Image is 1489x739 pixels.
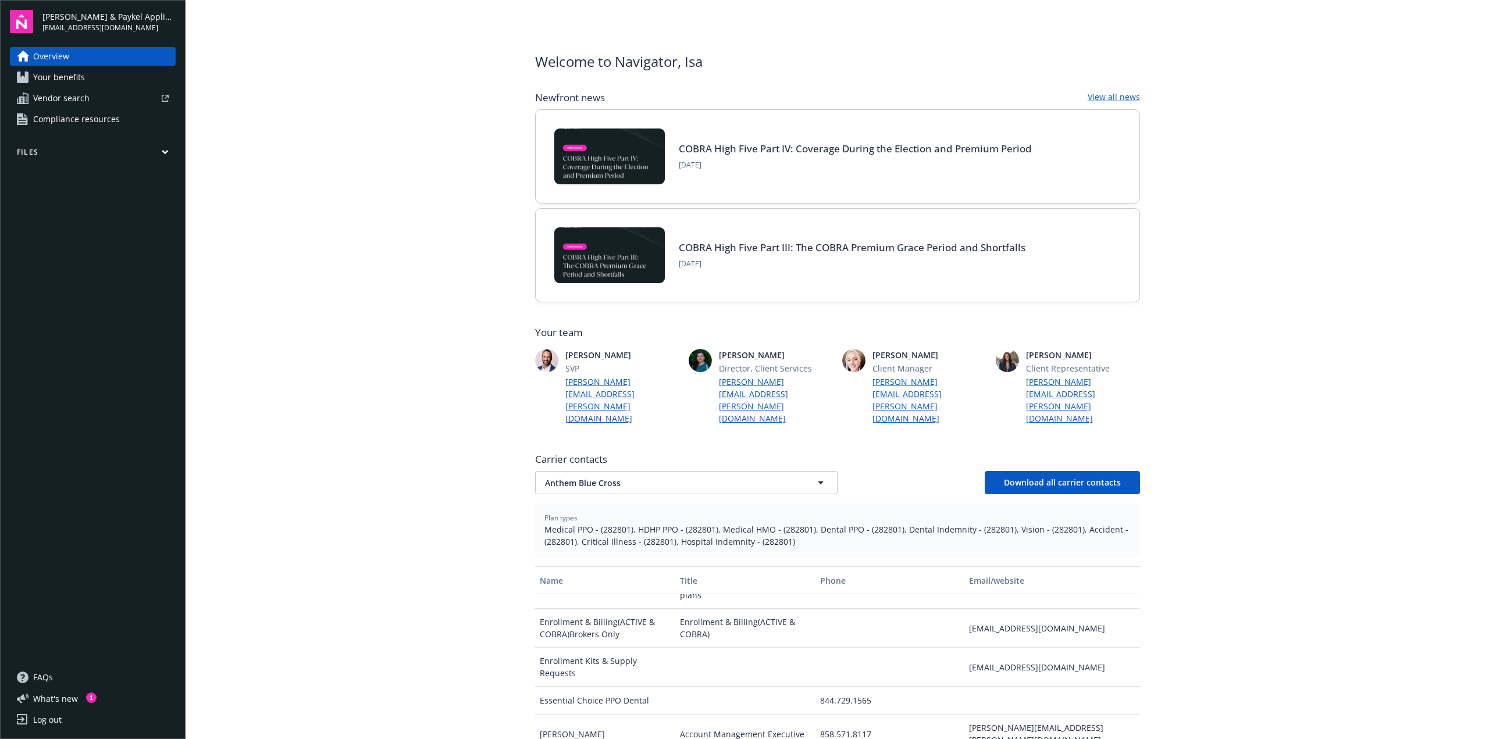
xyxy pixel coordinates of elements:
[42,10,176,23] span: [PERSON_NAME] & Paykel Appliances Inc
[679,259,1025,269] span: [DATE]
[1026,362,1140,374] span: Client Representative
[540,574,671,587] div: Name
[820,574,960,587] div: Phone
[10,668,176,687] a: FAQs
[33,68,85,87] span: Your benefits
[679,160,1032,170] span: [DATE]
[544,513,1131,523] span: Plan types
[535,687,675,715] div: Essential Choice PPO Dental
[10,68,176,87] a: Your benefits
[985,471,1140,494] button: Download all carrier contacts
[1026,349,1140,361] span: [PERSON_NAME]
[535,648,675,687] div: Enrollment Kits & Supply Requests
[719,376,833,424] a: [PERSON_NAME][EMAIL_ADDRESS][PERSON_NAME][DOMAIN_NAME]
[872,349,986,361] span: [PERSON_NAME]
[33,668,53,687] span: FAQs
[33,47,69,66] span: Overview
[675,609,815,648] div: Enrollment & Billing(ACTIVE & COBRA)
[535,349,558,372] img: photo
[535,566,675,594] button: Name
[33,692,78,705] span: What ' s new
[10,147,176,162] button: Files
[675,566,815,594] button: Title
[680,574,811,587] div: Title
[1026,376,1140,424] a: [PERSON_NAME][EMAIL_ADDRESS][PERSON_NAME][DOMAIN_NAME]
[565,349,679,361] span: [PERSON_NAME]
[554,128,665,184] img: BLOG-Card Image - Compliance - COBRA High Five Pt 4 - 09-04-25.jpg
[679,142,1032,155] a: COBRA High Five Part IV: Coverage During the Election and Premium Period
[565,376,679,424] a: [PERSON_NAME][EMAIL_ADDRESS][PERSON_NAME][DOMAIN_NAME]
[544,523,1131,548] span: Medical PPO - (282801), HDHP PPO - (282801), Medical HMO - (282801), Dental PPO - (282801), Denta...
[996,349,1019,372] img: photo
[86,692,97,703] div: 1
[535,452,1140,466] span: Carrier contacts
[964,648,1139,687] div: [EMAIL_ADDRESS][DOMAIN_NAME]
[964,566,1139,594] button: Email/website
[10,692,97,705] button: What's new1
[33,711,62,729] div: Log out
[872,376,986,424] a: [PERSON_NAME][EMAIL_ADDRESS][PERSON_NAME][DOMAIN_NAME]
[1004,477,1121,488] span: Download all carrier contacts
[10,47,176,66] a: Overview
[535,51,703,72] span: Welcome to Navigator , Isa
[535,471,838,494] button: Anthem Blue Cross
[10,110,176,128] a: Compliance resources
[10,89,176,108] a: Vendor search
[1088,91,1140,105] a: View all news
[842,349,865,372] img: photo
[535,609,675,648] div: Enrollment & Billing(ACTIVE & COBRA)Brokers Only
[679,241,1025,254] a: COBRA High Five Part III: The COBRA Premium Grace Period and Shortfalls
[964,609,1139,648] div: [EMAIL_ADDRESS][DOMAIN_NAME]
[42,10,176,33] button: [PERSON_NAME] & Paykel Appliances Inc[EMAIL_ADDRESS][DOMAIN_NAME]
[719,362,833,374] span: Director, Client Services
[42,23,176,33] span: [EMAIL_ADDRESS][DOMAIN_NAME]
[815,687,964,715] div: 844.729.1565
[535,91,605,105] span: Newfront news
[872,362,986,374] span: Client Manager
[969,574,1135,587] div: Email/website
[10,10,33,33] img: navigator-logo.svg
[545,477,787,489] span: Anthem Blue Cross
[565,362,679,374] span: SVP
[815,566,964,594] button: Phone
[689,349,712,372] img: photo
[719,349,833,361] span: [PERSON_NAME]
[33,89,90,108] span: Vendor search
[554,227,665,283] img: BLOG-Card Image - Compliance - COBRA High Five Pt 3 - 09-03-25.jpg
[33,110,120,128] span: Compliance resources
[535,326,1140,340] span: Your team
